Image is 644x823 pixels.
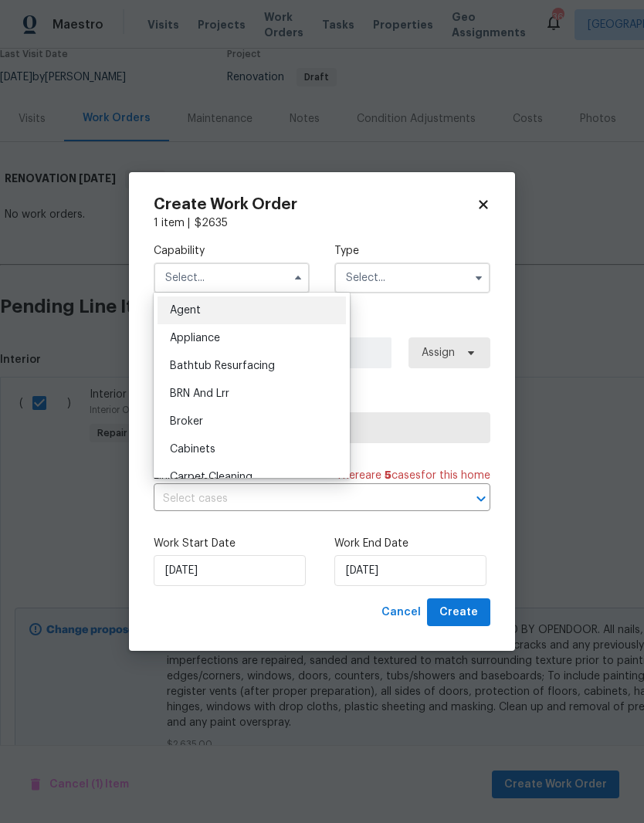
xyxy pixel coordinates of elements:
button: Open [470,488,492,510]
div: 1 item | [154,215,490,231]
label: Work End Date [334,536,490,551]
span: There are case s for this home [336,468,490,483]
span: Create [439,603,478,622]
input: M/D/YYYY [334,555,486,586]
span: Broker [170,416,203,427]
span: Cancel [381,603,421,622]
span: Appliance [170,333,220,344]
h2: Create Work Order [154,197,476,212]
span: Bathtub Resurfacing [170,361,275,371]
label: Capability [154,243,310,259]
span: $ 2635 [195,218,228,229]
label: Work Start Date [154,536,310,551]
span: Carpet Cleaning [170,472,253,483]
input: Select cases [154,487,447,511]
input: Select... [154,262,310,293]
span: BRN And Lrr [170,388,229,399]
button: Hide options [289,269,307,287]
button: Cancel [375,598,427,627]
label: Type [334,243,490,259]
button: Create [427,598,490,627]
span: Assign [422,345,455,361]
input: Select... [334,262,490,293]
span: Cabinets [170,444,215,455]
input: M/D/YYYY [154,555,306,586]
span: Agent [170,305,201,316]
span: 5 [385,470,391,481]
button: Show options [469,269,488,287]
